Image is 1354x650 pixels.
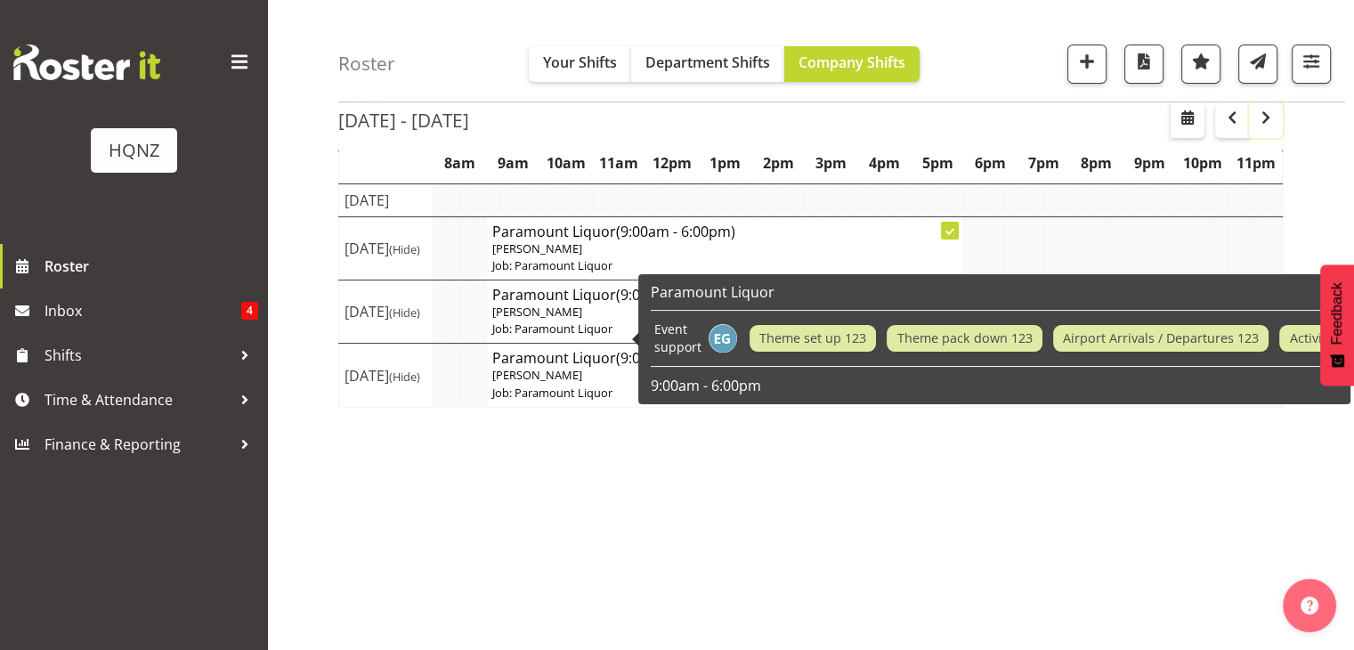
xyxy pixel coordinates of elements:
span: [PERSON_NAME] [492,240,582,256]
td: [DATE] [339,344,434,407]
span: Roster [45,253,258,280]
h6: Paramount Liquor [651,283,1338,301]
td: Event support [651,320,705,357]
th: 12pm [645,142,699,183]
h4: Paramount Liquor [492,286,959,304]
th: 2pm [751,142,805,183]
td: [DATE] [339,183,434,216]
th: 8am [434,142,487,183]
h4: Paramount Liquor [492,349,959,367]
span: Theme set up 123 [759,329,866,348]
span: Theme pack down 123 [897,329,1033,348]
span: Airport Arrivals / Departures 123 [1063,329,1259,348]
th: 10am [539,142,593,183]
h4: Paramount Liquor [492,223,959,240]
th: 9pm [1123,142,1177,183]
button: Add a new shift [1067,45,1107,84]
span: (Hide) [389,305,420,321]
th: 11am [592,142,645,183]
span: Department Shifts [645,53,770,72]
p: Job: Paramount Liquor [492,257,959,274]
span: Finance & Reporting [45,431,231,458]
span: (9:00am - 6:00pm) [616,285,735,305]
button: Download a PDF of the roster according to the set date range. [1124,45,1163,84]
th: 5pm [911,142,964,183]
span: (9:00am - 6:00pm) [616,348,735,368]
span: (Hide) [389,241,420,257]
span: Company Shifts [799,53,905,72]
span: Feedback [1329,282,1345,345]
button: Your Shifts [529,46,631,82]
h2: [DATE] - [DATE] [338,109,469,132]
p: Job: Paramount Liquor [492,385,959,402]
span: Your Shifts [543,53,617,72]
button: Feedback - Show survey [1320,264,1354,386]
th: 8pm [1070,142,1123,183]
img: Rosterit website logo [13,45,160,80]
img: help-xxl-2.png [1301,597,1318,614]
img: ella-gutschlag1251.jpg [709,324,737,353]
button: Filter Shifts [1292,45,1331,84]
td: [DATE] [339,216,434,280]
td: [DATE] [339,280,434,344]
span: (Hide) [389,369,420,385]
button: Company Shifts [784,46,920,82]
th: 7pm [1017,142,1070,183]
span: [PERSON_NAME] [492,367,582,383]
button: Send a list of all shifts for the selected filtered period to all rostered employees. [1238,45,1277,84]
button: Select a specific date within the roster. [1171,102,1204,138]
span: (9:00am - 6:00pm) [616,222,735,241]
th: 6pm [964,142,1018,183]
button: Department Shifts [631,46,784,82]
p: 9:00am - 6:00pm [651,376,1338,395]
h4: Roster [338,53,395,74]
span: Shifts [45,342,231,369]
th: 4pm [858,142,912,183]
span: Time & Attendance [45,386,231,413]
th: 1pm [699,142,752,183]
span: [PERSON_NAME] [492,304,582,320]
th: 9am [486,142,539,183]
th: 3pm [805,142,858,183]
th: 10pm [1176,142,1229,183]
th: 11pm [1229,142,1283,183]
div: HQNZ [109,137,159,164]
button: Highlight an important date within the roster. [1181,45,1220,84]
p: Job: Paramount Liquor [492,321,959,337]
span: 4 [241,302,258,320]
span: Inbox [45,297,241,324]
